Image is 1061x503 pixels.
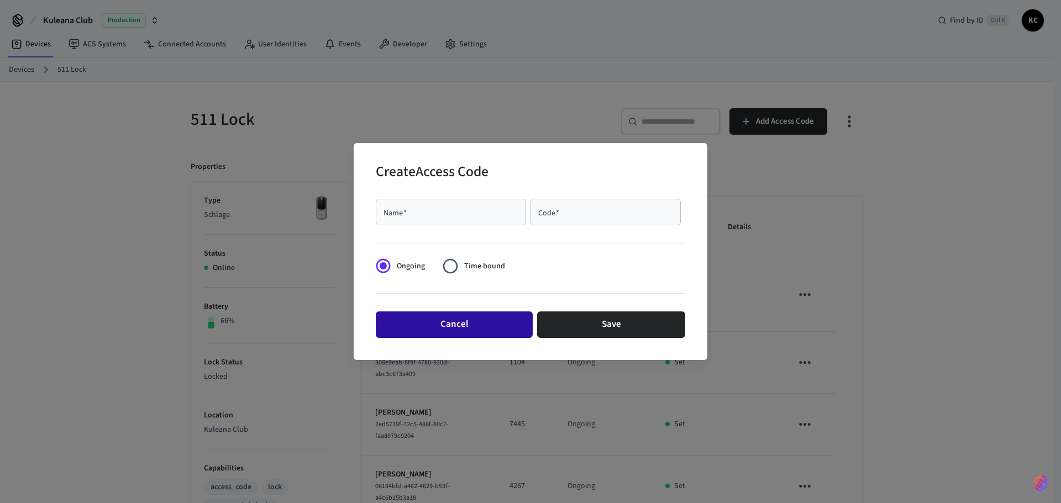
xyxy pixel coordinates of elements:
button: Save [537,311,685,338]
span: Time bound [464,261,505,272]
img: SeamLogoGradient.69752ec5.svg [1034,474,1048,492]
span: Ongoing [397,261,425,272]
h2: Create Access Code [376,156,489,190]
button: Cancel [376,311,533,338]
